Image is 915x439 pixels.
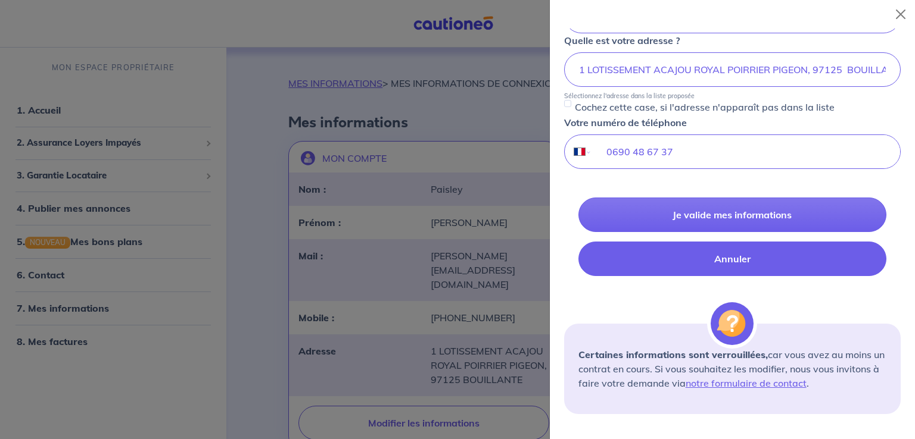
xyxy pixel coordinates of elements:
[578,347,886,390] p: car vous avez au moins un contrat en cours. Si vous souhaitez les modifier, nous vous invitons à ...
[578,349,768,360] strong: Certaines informations sont verrouillées,
[578,197,886,232] button: Je valide mes informations
[564,52,901,87] input: 11 rue de la liberté 75000 Paris
[711,302,754,345] img: illu_alert_question.svg
[592,135,900,168] input: 06 34 34 34 34
[575,100,835,114] p: Cochez cette case, si l'adresse n'apparaît pas dans la liste
[564,33,680,48] p: Quelle est votre adresse ?
[564,92,695,100] p: Sélectionnez l'adresse dans la liste proposée
[578,242,886,276] button: Annuler
[686,377,807,389] a: notre formulaire de contact
[564,115,687,130] p: Votre numéro de téléphone
[891,5,910,24] button: Close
